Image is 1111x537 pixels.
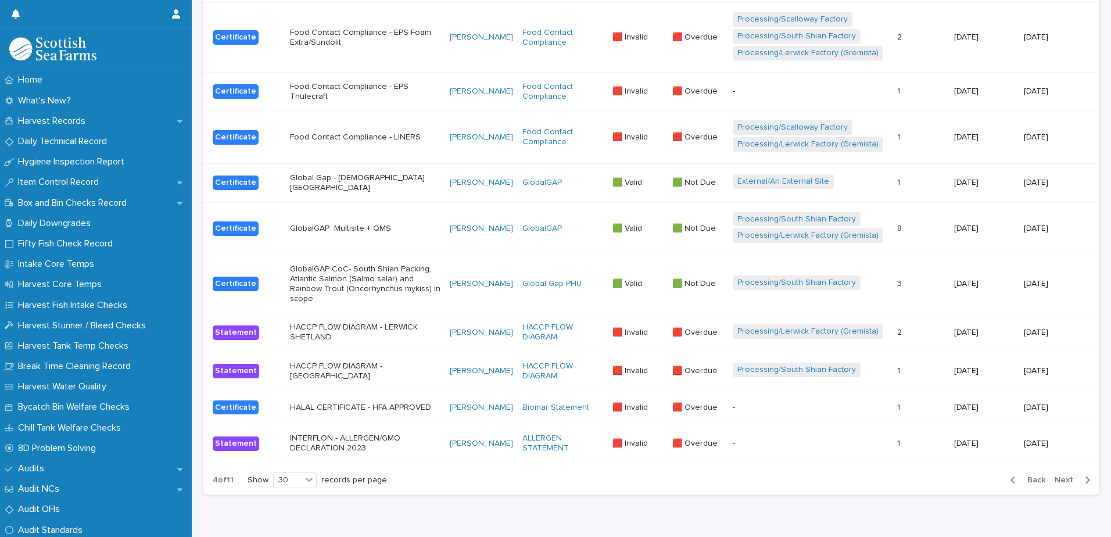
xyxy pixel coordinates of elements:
[450,87,513,96] a: [PERSON_NAME]
[13,218,100,229] p: Daily Downgrades
[248,475,268,485] p: Show
[1024,87,1081,96] p: [DATE]
[897,221,904,234] p: 8
[1055,476,1080,484] span: Next
[203,391,1099,424] tr: CertificateHALAL CERTIFICATE - HFA APPROVED[PERSON_NAME] Biomar Statement 🟥 Invalid🟥 Invalid 🟥 Ov...
[1024,178,1081,188] p: [DATE]
[672,277,718,289] p: 🟩 Not Due
[954,366,1015,376] p: [DATE]
[213,221,259,236] div: Certificate
[897,130,902,142] p: 1
[954,133,1015,142] p: [DATE]
[954,178,1015,188] p: [DATE]
[450,178,513,188] a: [PERSON_NAME]
[290,264,441,303] p: GlobalGAP CoC- South Shian Packing, Atlantic Salmon (Salmo salar) and Rainbow Trout (Oncorhynchus...
[1024,279,1081,289] p: [DATE]
[1024,33,1081,42] p: [DATE]
[450,33,513,42] a: [PERSON_NAME]
[321,475,387,485] p: records per page
[672,364,720,376] p: 🟥 Overdue
[737,231,879,241] a: Processing/Lerwick Factory (Gremista)
[290,173,441,193] p: Global Gap - [DEMOGRAPHIC_DATA] [GEOGRAPHIC_DATA]
[737,365,856,375] a: Processing/South Shian Factory
[1024,224,1081,234] p: [DATE]
[1020,476,1045,484] span: Back
[522,403,589,413] a: Biomar Statement
[290,434,441,453] p: INTERFLON - ALLERGEN/GMO DECLARATION 2023
[13,381,116,392] p: Harvest Water Quality
[672,436,720,449] p: 🟥 Overdue
[897,325,904,338] p: 2
[13,198,136,209] p: Box and Bin Checks Record
[1001,475,1050,485] button: Back
[203,255,1099,313] tr: CertificateGlobalGAP CoC- South Shian Packing, Atlantic Salmon (Salmo salar) and Rainbow Trout (O...
[13,136,116,147] p: Daily Technical Record
[672,30,720,42] p: 🟥 Overdue
[737,31,856,41] a: Processing/South Shian Factory
[672,325,720,338] p: 🟥 Overdue
[203,3,1099,72] tr: CertificateFood Contact Compliance - EPS Foam Extra/Sundolit[PERSON_NAME] Food Contact Compliance...
[213,84,259,99] div: Certificate
[1050,475,1099,485] button: Next
[274,474,302,486] div: 30
[522,224,562,234] a: GlobalGAP
[733,403,888,413] p: -
[13,402,139,413] p: Bycatch Bin Welfare Checks
[733,87,888,96] p: -
[213,277,259,291] div: Certificate
[13,279,111,290] p: Harvest Core Temps
[737,48,879,58] a: Processing/Lerwick Factory (Gremista)
[612,84,650,96] p: 🟥 Invalid
[290,28,441,48] p: Food Contact Compliance - EPS Foam Extra/Sundolit
[737,278,856,288] a: Processing/South Shian Factory
[1024,133,1081,142] p: [DATE]
[672,176,718,188] p: 🟩 Not Due
[13,238,122,249] p: Fifty Fish Check Record
[213,325,259,340] div: Statement
[13,300,137,311] p: Harvest Fish Intake Checks
[522,434,603,453] a: ALLERGEN STATEMENT
[737,15,848,24] a: Processing/Scalloway Factory
[450,403,513,413] a: [PERSON_NAME]
[1024,328,1081,338] p: [DATE]
[290,224,441,234] p: GlobalGAP Multisite + QMS
[897,176,902,188] p: 1
[954,87,1015,96] p: [DATE]
[954,279,1015,289] p: [DATE]
[897,84,902,96] p: 1
[290,133,441,142] p: Food Contact Compliance - LINERS
[672,84,720,96] p: 🟥 Overdue
[203,72,1099,111] tr: CertificateFood Contact Compliance - EPS Thulecraft[PERSON_NAME] Food Contact Compliance 🟥 Invali...
[450,133,513,142] a: [PERSON_NAME]
[213,130,259,145] div: Certificate
[612,176,644,188] p: 🟩 Valid
[954,224,1015,234] p: [DATE]
[450,328,513,338] a: [PERSON_NAME]
[612,221,644,234] p: 🟩 Valid
[612,30,650,42] p: 🟥 Invalid
[203,352,1099,391] tr: StatementHACCP FLOW DIAGRAM - [GEOGRAPHIC_DATA][PERSON_NAME] HACCP FLOW DIAGRAM 🟥 Invalid🟥 Invali...
[612,364,650,376] p: 🟥 Invalid
[954,403,1015,413] p: [DATE]
[203,111,1099,164] tr: CertificateFood Contact Compliance - LINERS[PERSON_NAME] Food Contact Compliance 🟥 Invalid🟥 Inval...
[203,424,1099,463] tr: StatementINTERFLON - ALLERGEN/GMO DECLARATION 2023[PERSON_NAME] ALLERGEN STATEMENT 🟥 Invalid🟥 Inv...
[672,400,720,413] p: 🟥 Overdue
[13,156,134,167] p: Hygiene Inspection Report
[213,176,259,190] div: Certificate
[290,323,441,342] p: HACCP FLOW DIAGRAM - LERWICK SHETLAND
[897,400,902,413] p: 1
[954,439,1015,449] p: [DATE]
[522,28,603,48] a: Food Contact Compliance
[290,403,441,413] p: HALAL CERTIFICATE - HFA APPROVED
[213,30,259,45] div: Certificate
[1024,439,1081,449] p: [DATE]
[13,74,52,85] p: Home
[672,130,720,142] p: 🟥 Overdue
[522,82,603,102] a: Food Contact Compliance
[522,279,582,289] a: Global Gap PHU
[213,436,259,451] div: Statement
[672,221,718,234] p: 🟩 Not Due
[203,313,1099,352] tr: StatementHACCP FLOW DIAGRAM - LERWICK SHETLAND[PERSON_NAME] HACCP FLOW DIAGRAM 🟥 Invalid🟥 Invalid...
[737,123,848,133] a: Processing/Scalloway Factory
[13,484,69,495] p: Audit NCs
